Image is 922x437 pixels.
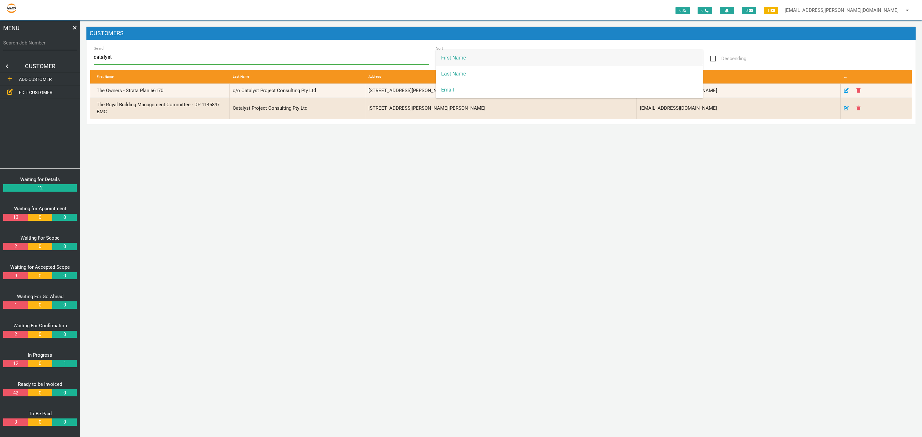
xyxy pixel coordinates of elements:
a: 0 [28,389,52,397]
span: 1 [764,7,778,14]
div: [EMAIL_ADDRESS][DOMAIN_NAME] [637,84,840,98]
a: Click here to delete. [856,105,861,111]
div: First Name [93,70,229,84]
span: ADD CUSTOMER [19,77,52,82]
span: 0 [698,7,712,14]
span: Last Name [436,66,703,82]
a: 0 [52,418,77,426]
div: [EMAIL_ADDRESS][DOMAIN_NAME] [637,98,840,119]
a: Ready to be Invoiced [18,381,62,387]
a: 0 [28,272,52,280]
span: EDIT CUSTOMER [19,90,53,95]
a: CUSTOMER [13,60,67,73]
a: 0 [28,360,52,367]
a: 0 [52,331,77,338]
a: 1 [3,301,28,309]
label: Sort [436,45,443,51]
div: c/o Catalyst Project Consulting Pty Ltd [230,84,365,98]
a: 0 [52,243,77,250]
a: Waiting For Confirmation [13,323,67,329]
a: To Be Paid [29,411,52,417]
a: 3 [3,418,28,426]
div: [STREET_ADDRESS][PERSON_NAME][PERSON_NAME] [365,84,637,98]
div: Address [365,70,637,84]
label: Search Job Number [3,39,77,47]
a: 0 [52,214,77,221]
span: Descending [710,55,746,63]
a: 13 [3,214,28,221]
span: 0 [675,7,690,14]
a: 0 [28,243,52,250]
label: Search [94,45,368,51]
a: 0 [28,418,52,426]
div: Emails [637,70,840,84]
a: Click Edit [844,88,849,93]
a: Waiting For Scope [20,235,60,241]
div: The Owners - Strata Plan 66170 [93,84,229,98]
span: 0 [742,7,756,14]
a: 9 [3,272,28,280]
a: 12 [3,184,77,192]
div: ... [841,70,909,84]
a: 1 [52,360,77,367]
a: Click Edit [844,105,849,111]
a: 0 [52,272,77,280]
span: MENU [3,24,20,32]
a: 0 [52,389,77,397]
span: Email [436,82,703,98]
a: Waiting for Appointment [14,206,66,211]
a: Waiting for Details [20,177,60,182]
img: s3file [6,3,17,13]
div: [STREET_ADDRESS][PERSON_NAME][PERSON_NAME] [365,98,637,119]
div: The Royal Building Management Committee - DP 1145847 BMC [93,98,229,119]
a: Waiting for Accepted Scope [10,264,70,270]
div: Last Name [230,70,365,84]
a: 0 [28,331,52,338]
a: 0 [52,301,77,309]
a: 0 [28,301,52,309]
a: 0 [28,214,52,221]
a: 12 [3,360,28,367]
a: In Progress [28,352,52,358]
a: 42 [3,389,28,397]
span: CUSTOMERS [90,30,124,36]
a: 2 [3,331,28,338]
a: Waiting For Go Ahead [17,294,63,299]
div: Catalyst Project Consulting Pty Ltd [230,98,365,119]
span: First Name [436,50,703,66]
a: Click here to delete. [856,88,861,93]
a: 2 [3,243,28,250]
